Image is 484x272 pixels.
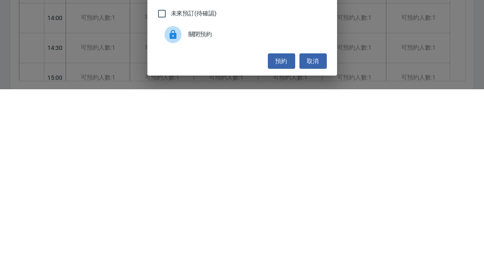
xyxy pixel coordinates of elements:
div: 30分鐘 [158,79,327,102]
span: 未來預訂(待確認) [171,192,217,201]
button: 取消 [299,236,327,252]
span: 佔用顧客端預約名額 [171,174,225,183]
div: 關閉預約 [158,205,327,229]
button: 預約 [268,236,295,252]
label: 顧客電話 [164,16,185,22]
label: 備註 [164,105,173,112]
label: 服務時長 [164,76,182,82]
span: 關閉預約 [188,213,320,222]
label: 顧客姓名 [164,46,185,52]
